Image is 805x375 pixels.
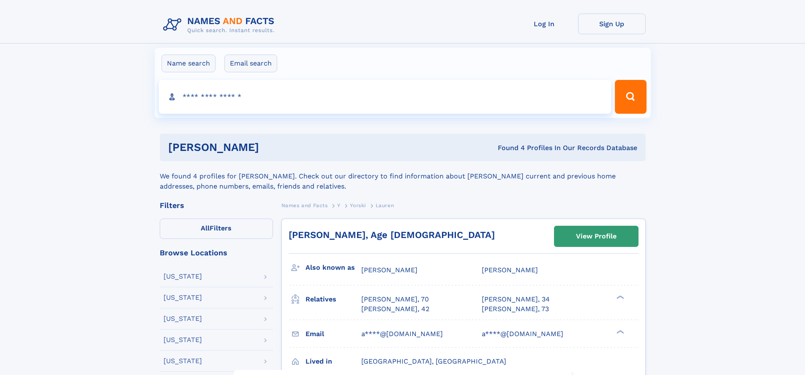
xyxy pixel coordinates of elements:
[361,357,506,365] span: [GEOGRAPHIC_DATA], [GEOGRAPHIC_DATA]
[337,200,341,211] a: Y
[306,327,361,341] h3: Email
[337,203,341,208] span: Y
[306,292,361,307] h3: Relatives
[160,219,273,239] label: Filters
[350,203,366,208] span: Yorski
[615,80,646,114] button: Search Button
[164,294,202,301] div: [US_STATE]
[201,224,210,232] span: All
[224,55,277,72] label: Email search
[482,266,538,274] span: [PERSON_NAME]
[614,329,625,334] div: ❯
[361,304,429,314] a: [PERSON_NAME], 42
[306,260,361,275] h3: Also known as
[614,295,625,300] div: ❯
[164,337,202,343] div: [US_STATE]
[160,14,281,36] img: Logo Names and Facts
[578,14,646,34] a: Sign Up
[164,358,202,364] div: [US_STATE]
[281,200,328,211] a: Names and Facts
[361,295,429,304] a: [PERSON_NAME], 70
[378,143,637,153] div: Found 4 Profiles In Our Records Database
[168,142,379,153] h1: [PERSON_NAME]
[482,295,550,304] a: [PERSON_NAME], 34
[361,266,418,274] span: [PERSON_NAME]
[510,14,578,34] a: Log In
[161,55,216,72] label: Name search
[164,273,202,280] div: [US_STATE]
[576,227,617,246] div: View Profile
[160,249,273,257] div: Browse Locations
[554,226,638,246] a: View Profile
[482,304,549,314] a: [PERSON_NAME], 73
[164,315,202,322] div: [US_STATE]
[350,200,366,211] a: Yorski
[306,354,361,369] h3: Lived in
[289,230,495,240] a: [PERSON_NAME], Age [DEMOGRAPHIC_DATA]
[376,203,394,208] span: Lauren
[160,161,646,192] div: We found 4 profiles for [PERSON_NAME]. Check out our directory to find information about [PERSON_...
[159,80,611,114] input: search input
[160,202,273,209] div: Filters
